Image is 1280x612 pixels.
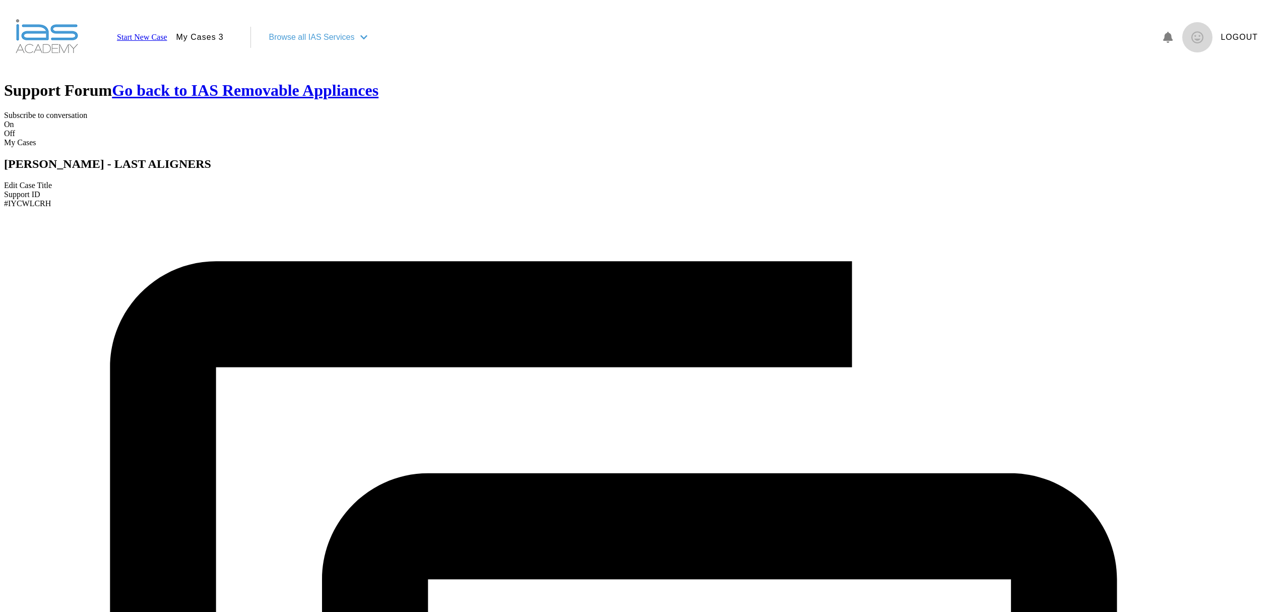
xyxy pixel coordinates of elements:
span: Start New Case [117,33,167,41]
span: Browse all IAS Services [269,33,355,42]
span: 3 [219,33,223,42]
img: logo-light.3e3ef733.png [16,19,78,53]
a: Go back to IAS Removable Appliances [112,81,378,99]
img: profile.png [1182,22,1212,52]
h1: Support Forum [4,81,1276,100]
span: Edit Case Title [4,181,52,190]
div: Subscribe to conversation [4,111,1276,120]
div: My Cases [4,138,1276,147]
h2: [PERSON_NAME] - LAST ALIGNERS [4,157,1276,171]
span: Support ID [4,190,40,199]
a: Start New Case [117,33,167,42]
a: My Cases [176,33,216,42]
div: # IYCWLCRH [4,199,1276,208]
div: Off [4,129,1276,138]
a: Logout [1221,33,1258,42]
div: On [4,120,1276,129]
